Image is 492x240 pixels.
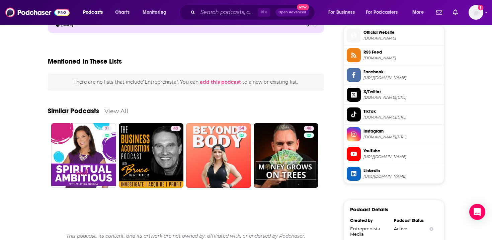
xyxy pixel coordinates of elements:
a: Official Website[DOMAIN_NAME] [347,28,441,43]
span: For Podcasters [366,8,398,17]
span: TikTok [363,108,441,114]
span: 31 [105,125,109,132]
a: 31 [102,126,112,131]
span: For Business [328,8,355,17]
span: There are no lists that include "Entreprenista" . You can to a new or existing list. [74,79,298,85]
a: Show notifications dropdown [450,7,461,18]
span: Monitoring [143,8,166,17]
span: Official Website [363,29,441,35]
a: 43 [119,123,184,188]
span: New [297,4,309,10]
a: RSS Feed[DOMAIN_NAME] [347,48,441,62]
button: Show profile menu [469,5,483,20]
a: 46 [254,123,319,188]
span: https://www.facebook.com/entreprenistas [363,75,441,80]
span: More [412,8,424,17]
span: Linkedin [363,168,441,174]
a: 54 [186,123,251,188]
a: 46 [304,126,314,131]
div: Open Intercom Messenger [469,204,485,220]
span: ⌘ K [258,8,270,17]
span: X/Twitter [363,89,441,95]
span: 54 [239,125,244,132]
div: Created by [350,218,390,223]
span: instagram.com/entreprenistas [363,135,441,140]
h2: Mentioned In These Lists [48,57,122,66]
a: Mar 17th, 2021 [53,22,76,28]
span: Podcasts [83,8,103,17]
button: open menu [408,7,432,18]
span: add this podcast [200,79,241,85]
span: Charts [115,8,130,17]
svg: Add a profile image [478,5,483,10]
span: tiktok.com/@entreprenista [363,115,441,120]
span: RSS Feed [363,49,441,55]
img: User Profile [469,5,483,20]
span: feeds.megaphone.fm [363,56,441,61]
span: https://www.youtube.com/@entreprenistas [363,154,441,159]
span: Instagram [363,128,441,134]
span: Facebook [363,69,441,75]
div: Search podcasts, credits, & more... [186,5,321,20]
button: open menu [78,7,111,18]
button: open menu [138,7,175,18]
a: YouTube[URL][DOMAIN_NAME] [347,147,441,161]
span: 46 [307,125,311,132]
a: Similar Podcasts [48,107,99,115]
a: X/Twitter[DOMAIN_NAME][URL] [347,88,441,102]
a: View All [104,107,128,114]
span: https://www.linkedin.com/company/entreprenistas/ [363,174,441,179]
div: Active [394,226,433,231]
span: Logged in as autumncomm [469,5,483,20]
a: Facebook[URL][DOMAIN_NAME] [347,68,441,82]
span: 43 [173,125,178,132]
a: 54 [237,126,247,131]
div: Entreprenista Media [350,226,390,237]
div: Podcast Status [394,218,433,223]
span: 0 [307,22,309,28]
button: Open AdvancedNew [275,8,309,16]
a: Show notifications dropdown [433,7,445,18]
input: Search podcasts, credits, & more... [198,7,258,18]
button: open menu [361,7,408,18]
a: 31 [51,123,116,188]
button: open menu [324,7,363,18]
span: entreprenista.com [363,36,441,41]
a: Linkedin[URL][DOMAIN_NAME] [347,167,441,181]
img: Podchaser - Follow, Share and Rate Podcasts [5,6,70,19]
a: Charts [111,7,134,18]
span: Open Advanced [278,11,306,14]
span: YouTube [363,148,441,154]
a: 43 [171,126,181,131]
button: Show Info [429,226,433,231]
a: Instagram[DOMAIN_NAME][URL] [347,127,441,141]
span: [DATE] [61,22,73,28]
span: twitter.com/2entreprenistas [363,95,441,100]
h3: Podcast Details [350,206,388,213]
a: TikTok[DOMAIN_NAME][URL] [347,107,441,122]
